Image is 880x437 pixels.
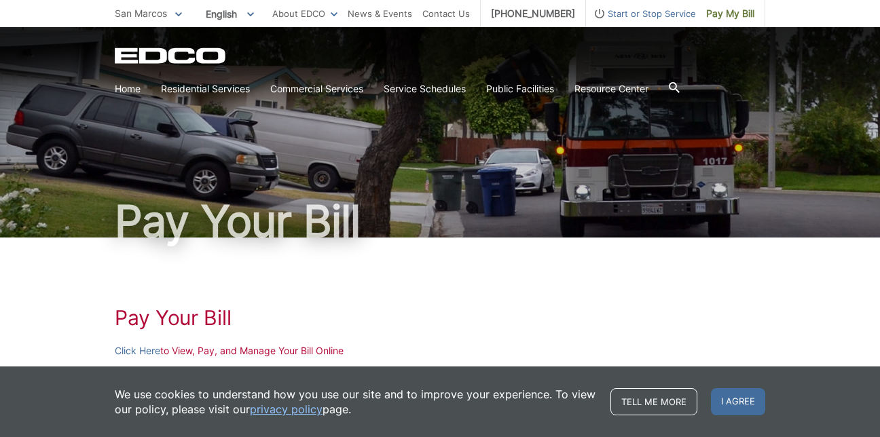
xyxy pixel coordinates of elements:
[115,343,160,358] a: Click Here
[422,6,470,21] a: Contact Us
[272,6,337,21] a: About EDCO
[115,343,765,358] p: to View, Pay, and Manage Your Bill Online
[706,6,754,21] span: Pay My Bill
[115,199,765,243] h1: Pay Your Bill
[161,81,250,96] a: Residential Services
[115,81,141,96] a: Home
[115,47,227,64] a: EDCD logo. Return to the homepage.
[196,3,264,25] span: English
[384,81,466,96] a: Service Schedules
[610,388,697,415] a: Tell me more
[711,388,765,415] span: I agree
[115,305,765,330] h1: Pay Your Bill
[115,7,167,19] span: San Marcos
[270,81,363,96] a: Commercial Services
[348,6,412,21] a: News & Events
[250,402,323,417] a: privacy policy
[574,81,648,96] a: Resource Center
[486,81,554,96] a: Public Facilities
[115,387,597,417] p: We use cookies to understand how you use our site and to improve your experience. To view our pol...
